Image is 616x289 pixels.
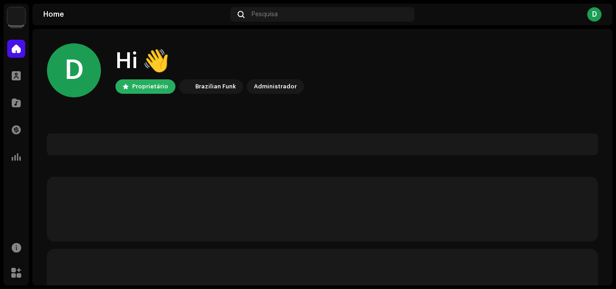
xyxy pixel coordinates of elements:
[254,81,297,92] div: Administrador
[195,81,236,92] div: Brazilian Funk
[181,81,192,92] img: 71bf27a5-dd94-4d93-852c-61362381b7db
[7,7,25,25] img: 71bf27a5-dd94-4d93-852c-61362381b7db
[587,7,602,22] div: D
[43,11,227,18] div: Home
[47,43,101,97] div: D
[115,47,304,76] div: Hi 👋
[132,81,168,92] div: Proprietário
[252,11,278,18] span: Pesquisa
